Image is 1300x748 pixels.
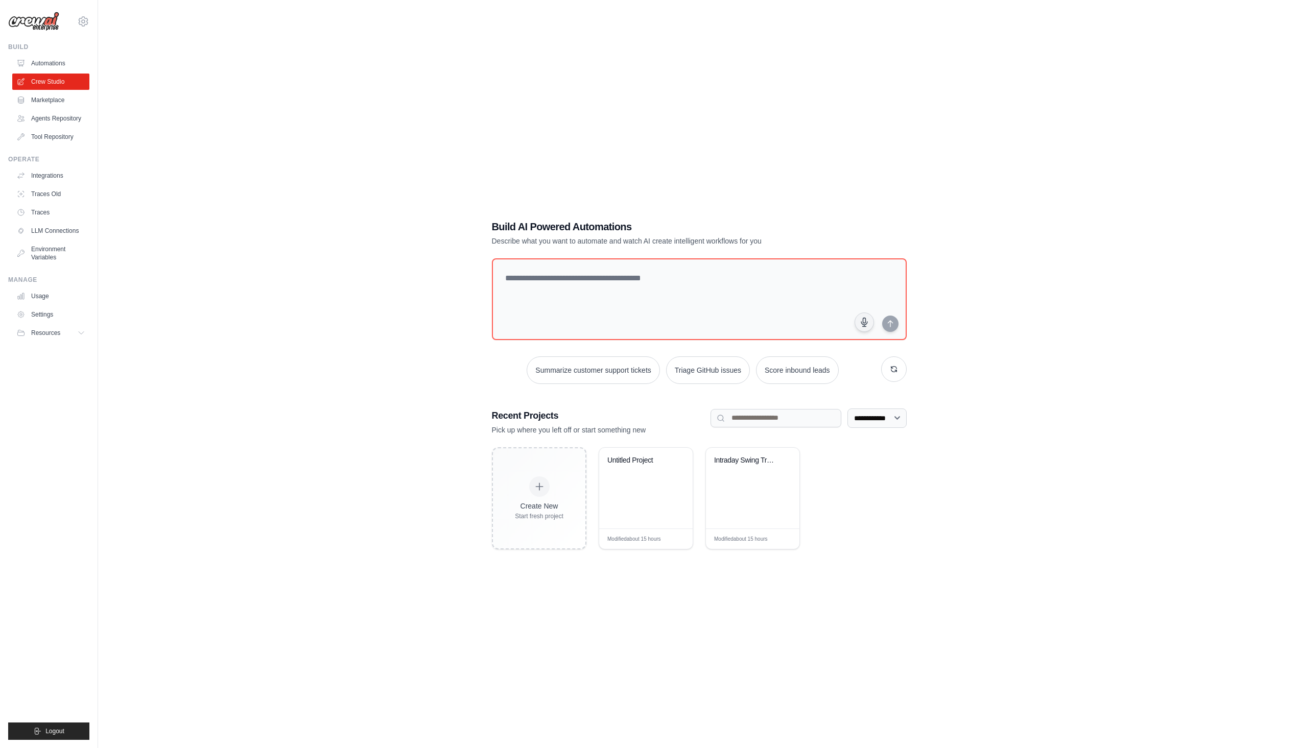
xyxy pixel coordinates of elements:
h3: Recent Projects [492,408,711,423]
span: Edit [775,535,784,543]
a: Environment Variables [12,241,89,266]
a: Tool Repository [12,129,89,145]
a: Traces Old [12,186,89,202]
a: Integrations [12,167,89,184]
div: Start fresh project [515,512,563,520]
button: Click to speak your automation idea [855,312,874,332]
span: Modified about 15 hours [607,535,661,543]
a: Automations [12,55,89,71]
span: Resources [31,329,60,337]
h1: Build AI Powered Automations [492,220,835,234]
a: Usage [12,288,89,304]
a: Traces [12,204,89,221]
a: LLM Connections [12,223,89,239]
a: Marketplace [12,92,89,108]
a: Crew Studio [12,74,89,90]
button: Score inbound leads [756,356,839,384]
p: Describe what you want to automate and watch AI create intelligent workflows for you [492,236,835,246]
button: Get new suggestions [881,356,907,382]
a: Settings [12,306,89,323]
div: Manage [8,276,89,284]
button: Resources [12,325,89,341]
img: Logo [8,12,59,31]
div: Create New [515,501,563,511]
span: Edit [668,535,677,543]
button: Summarize customer support tickets [527,356,659,384]
span: Logout [45,727,64,735]
div: Untitled Project [607,456,673,465]
button: Triage GitHub issues [666,356,750,384]
a: Agents Repository [12,110,89,127]
div: Operate [8,155,89,163]
button: Logout [8,722,89,740]
p: Pick up where you left off or start something new [492,425,711,435]
div: Intraday Swing Trading System with EA Export (5M/15M) [714,456,780,465]
div: Build [8,43,89,51]
span: Modified about 15 hours [714,535,768,543]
